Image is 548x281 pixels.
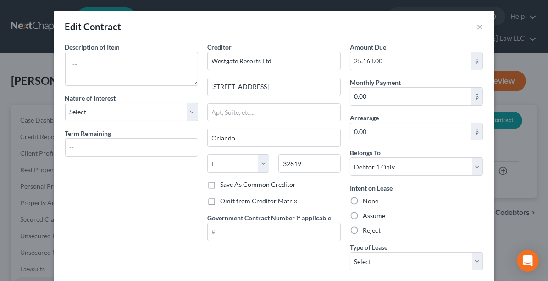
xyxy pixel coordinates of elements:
[65,129,111,138] label: Term Remaining
[350,52,472,70] input: 0.00
[350,149,381,157] span: Belongs To
[278,154,340,173] input: Enter zip..
[363,211,385,220] label: Assume
[208,78,340,96] input: Enter address...
[350,123,472,140] input: 0.00
[208,129,340,146] input: Enter city...
[350,183,393,193] label: Intent on Lease
[471,88,482,105] div: $
[363,226,381,235] label: Reject
[350,113,379,123] label: Arrearage
[517,250,539,272] div: Open Intercom Messenger
[65,20,122,33] div: Edit Contract
[350,42,386,52] label: Amount Due
[471,123,482,140] div: $
[207,213,331,223] label: Government Contract Number if applicable
[65,43,120,51] span: Description of Item
[66,139,198,156] input: --
[477,21,483,32] button: ×
[363,197,378,206] label: None
[208,104,340,121] input: Apt, Suite, etc...
[220,197,297,206] label: Omit from Creditor Matrix
[65,93,116,103] label: Nature of Interest
[471,52,482,70] div: $
[207,43,232,51] span: Creditor
[208,223,340,241] input: #
[350,78,401,87] label: Monthly Payment
[207,52,341,70] input: Search creditor by name...
[350,243,387,251] span: Type of Lease
[350,88,472,105] input: 0.00
[220,180,296,189] label: Save As Common Creditor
